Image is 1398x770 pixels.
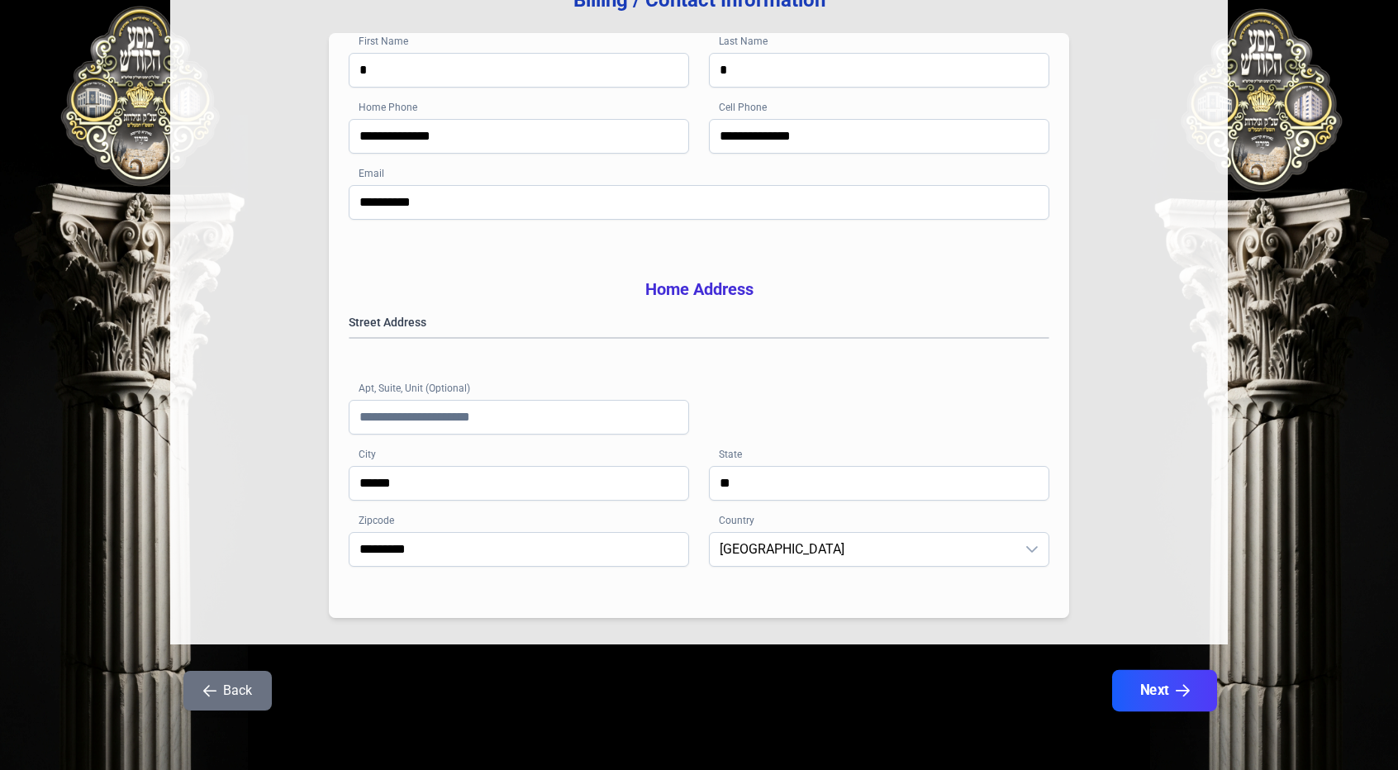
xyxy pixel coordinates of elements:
h3: Home Address [349,278,1049,301]
label: Street Address [349,314,1049,330]
div: dropdown trigger [1015,533,1048,566]
button: Back [183,671,272,711]
span: United States [710,533,1015,566]
button: Next [1112,670,1217,711]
